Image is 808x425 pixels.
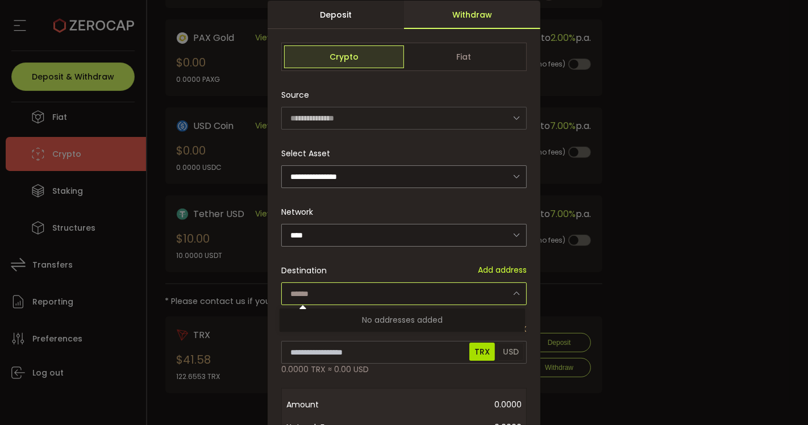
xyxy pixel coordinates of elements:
span: USD [498,343,524,361]
span: Fiat [404,45,524,68]
label: Select Asset [281,148,337,159]
span: Crypto [284,45,404,68]
span: 0.0000 TRX ≈ 0.00 USD [281,364,369,376]
span: TRX [469,343,495,361]
div: Withdraw [404,1,540,29]
span: Add address [478,264,527,276]
span: 0.0000 [377,393,522,416]
div: Deposit [268,1,404,29]
p: No addresses added [280,309,525,332]
span: Destination [281,265,327,276]
span: Amount [286,393,377,416]
span: Source [281,84,309,106]
label: Network [281,206,320,218]
div: 聊天小工具 [751,370,808,425]
iframe: Chat Widget [751,370,808,425]
span: Available: [441,323,478,335]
